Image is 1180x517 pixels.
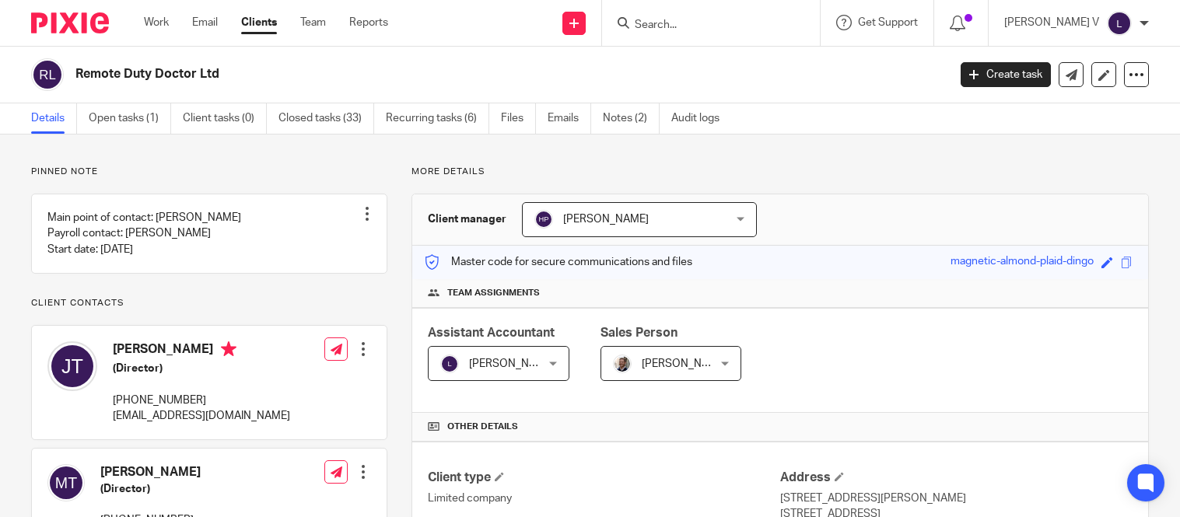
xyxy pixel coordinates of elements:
[1004,15,1099,30] p: [PERSON_NAME] V
[548,103,591,134] a: Emails
[411,166,1149,178] p: More details
[603,103,660,134] a: Notes (2)
[633,19,773,33] input: Search
[563,214,649,225] span: [PERSON_NAME]
[858,17,918,28] span: Get Support
[31,58,64,91] img: svg%3E
[300,15,326,30] a: Team
[671,103,731,134] a: Audit logs
[428,470,780,486] h4: Client type
[31,103,77,134] a: Details
[31,297,387,309] p: Client contacts
[424,254,692,270] p: Master code for secure communications and files
[75,66,765,82] h2: Remote Duty Doctor Ltd
[447,287,540,299] span: Team assignments
[113,408,290,424] p: [EMAIL_ADDRESS][DOMAIN_NAME]
[1107,11,1132,36] img: svg%3E
[534,210,553,229] img: svg%3E
[241,15,277,30] a: Clients
[501,103,536,134] a: Files
[386,103,489,134] a: Recurring tasks (6)
[221,341,236,357] i: Primary
[961,62,1051,87] a: Create task
[47,464,85,501] img: svg%3E
[183,103,267,134] a: Client tasks (0)
[428,327,555,339] span: Assistant Accountant
[113,361,290,376] h5: (Director)
[428,491,780,506] p: Limited company
[100,464,278,480] h4: [PERSON_NAME]
[31,166,387,178] p: Pinned note
[447,421,518,433] span: Other details
[601,327,678,339] span: Sales Person
[951,253,1094,271] div: magnetic-almond-plaid-dingo
[47,341,97,391] img: svg%3E
[278,103,374,134] a: Closed tasks (33)
[469,358,564,369] span: [PERSON_NAME] V
[349,15,388,30] a: Reports
[780,491,1133,506] p: [STREET_ADDRESS][PERSON_NAME]
[144,15,169,30] a: Work
[780,470,1133,486] h4: Address
[100,481,278,497] h5: (Director)
[440,355,459,373] img: svg%3E
[31,12,109,33] img: Pixie
[642,358,727,369] span: [PERSON_NAME]
[192,15,218,30] a: Email
[428,211,506,227] h3: Client manager
[113,393,290,408] p: [PHONE_NUMBER]
[113,341,290,361] h4: [PERSON_NAME]
[613,355,632,373] img: Matt%20Circle.png
[89,103,171,134] a: Open tasks (1)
